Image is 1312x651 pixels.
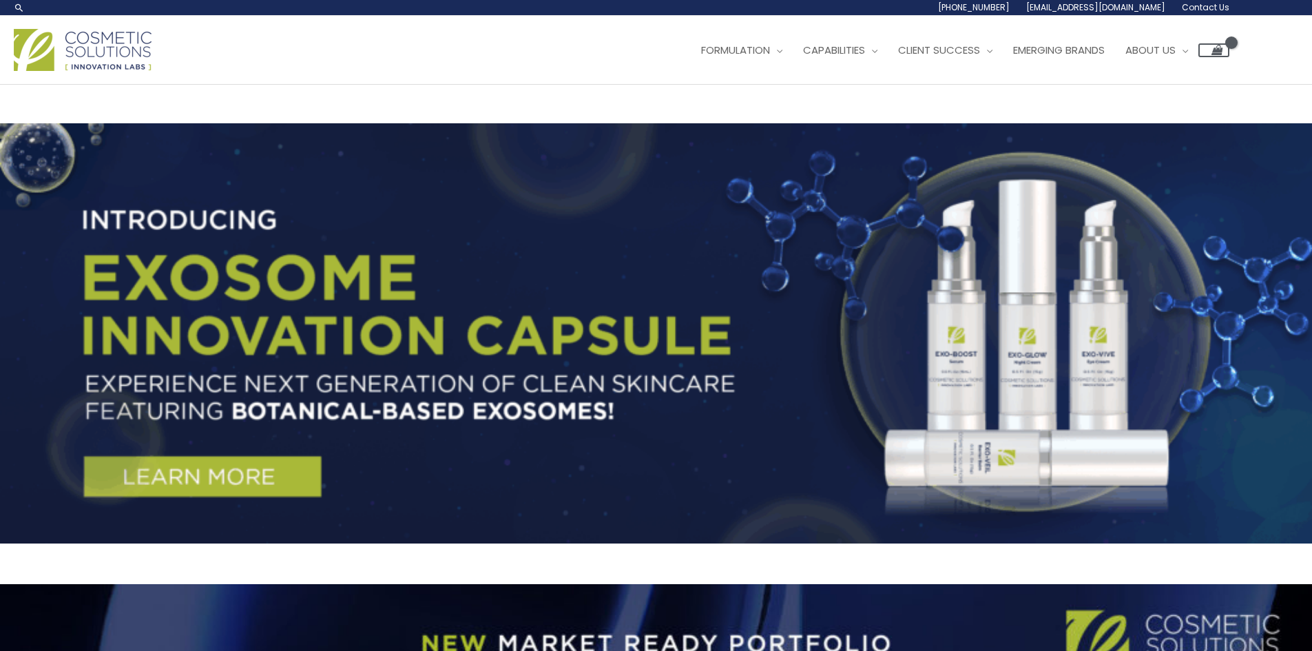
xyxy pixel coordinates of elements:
[793,30,888,71] a: Capabilities
[1182,1,1229,13] span: Contact Us
[1026,1,1165,13] span: [EMAIL_ADDRESS][DOMAIN_NAME]
[1013,43,1105,57] span: Emerging Brands
[898,43,980,57] span: Client Success
[1198,43,1229,57] a: View Shopping Cart, empty
[1115,30,1198,71] a: About Us
[888,30,1003,71] a: Client Success
[691,30,793,71] a: Formulation
[680,30,1229,71] nav: Site Navigation
[14,2,25,13] a: Search icon link
[701,43,770,57] span: Formulation
[1125,43,1176,57] span: About Us
[803,43,865,57] span: Capabilities
[14,29,152,71] img: Cosmetic Solutions Logo
[1003,30,1115,71] a: Emerging Brands
[938,1,1010,13] span: [PHONE_NUMBER]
